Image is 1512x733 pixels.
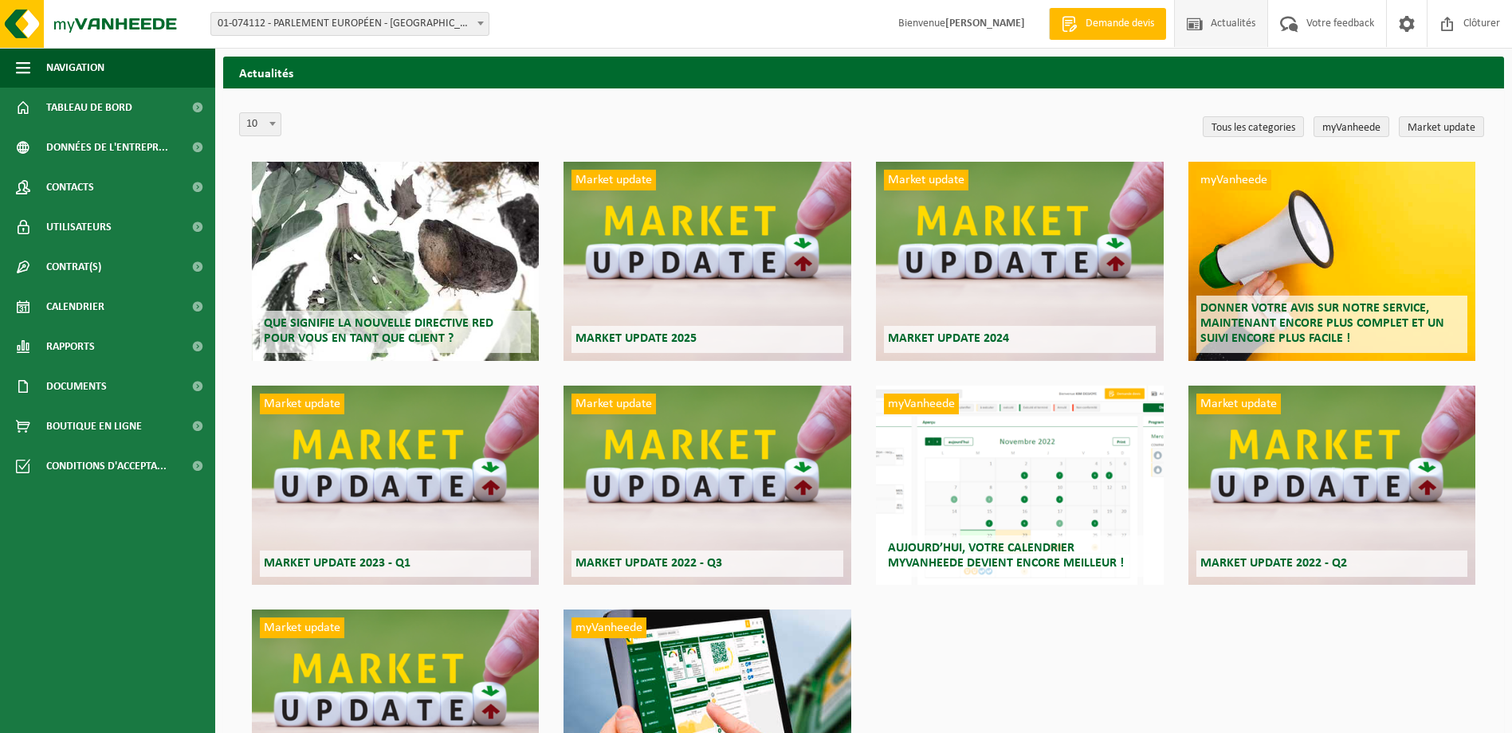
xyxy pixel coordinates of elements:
a: Market update Market update 2024 [876,162,1163,361]
strong: [PERSON_NAME] [945,18,1025,29]
a: Market update [1399,116,1484,137]
span: Que signifie la nouvelle directive RED pour vous en tant que client ? [264,317,493,345]
a: Market update Market update 2025 [564,162,850,361]
span: Market update [571,170,656,190]
span: Demande devis [1082,16,1158,32]
span: myVanheede [1196,170,1271,190]
span: Conditions d'accepta... [46,446,167,486]
span: Données de l'entrepr... [46,127,168,167]
span: Market update [1196,394,1281,414]
span: Boutique en ligne [46,406,142,446]
a: Market update Market update 2022 - Q2 [1188,386,1475,585]
a: myVanheede [1314,116,1389,137]
a: myVanheede Aujourd’hui, votre calendrier myVanheede devient encore meilleur ! [876,386,1163,585]
span: Market update [884,170,968,190]
span: Contrat(s) [46,247,101,287]
a: Market update Market update 2022 - Q3 [564,386,850,585]
a: myVanheede Donner votre avis sur notre service, maintenant encore plus complet et un suivi encore... [1188,162,1475,361]
span: Market update 2022 - Q3 [575,557,722,570]
span: Utilisateurs [46,207,112,247]
span: 10 [239,112,281,136]
span: 01-074112 - PARLEMENT EUROPÉEN - LUXEMBOURG [210,12,489,36]
span: Market update [571,394,656,414]
span: Documents [46,366,107,406]
span: Donner votre avis sur notre service, maintenant encore plus complet et un suivi encore plus facile ! [1200,302,1444,345]
span: 01-074112 - PARLEMENT EUROPÉEN - LUXEMBOURG [211,13,489,35]
a: Market update Market update 2023 - Q1 [252,386,539,585]
span: Rapports [46,327,95,366]
span: Market update [260,617,344,638]
span: Market update 2025 [575,332,697,345]
a: Tous les categories [1203,116,1304,137]
span: Calendrier [46,287,104,327]
span: Market update 2024 [888,332,1009,345]
span: 10 [240,113,281,135]
span: Aujourd’hui, votre calendrier myVanheede devient encore meilleur ! [888,542,1124,570]
span: Market update 2022 - Q2 [1200,557,1347,570]
h2: Actualités [223,57,1504,88]
span: Contacts [46,167,94,207]
a: Que signifie la nouvelle directive RED pour vous en tant que client ? [252,162,539,361]
span: Market update [260,394,344,414]
span: Tableau de bord [46,88,132,127]
span: Navigation [46,48,104,88]
span: myVanheede [571,617,646,638]
span: myVanheede [884,394,959,414]
span: Market update 2023 - Q1 [264,557,410,570]
a: Demande devis [1049,8,1166,40]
